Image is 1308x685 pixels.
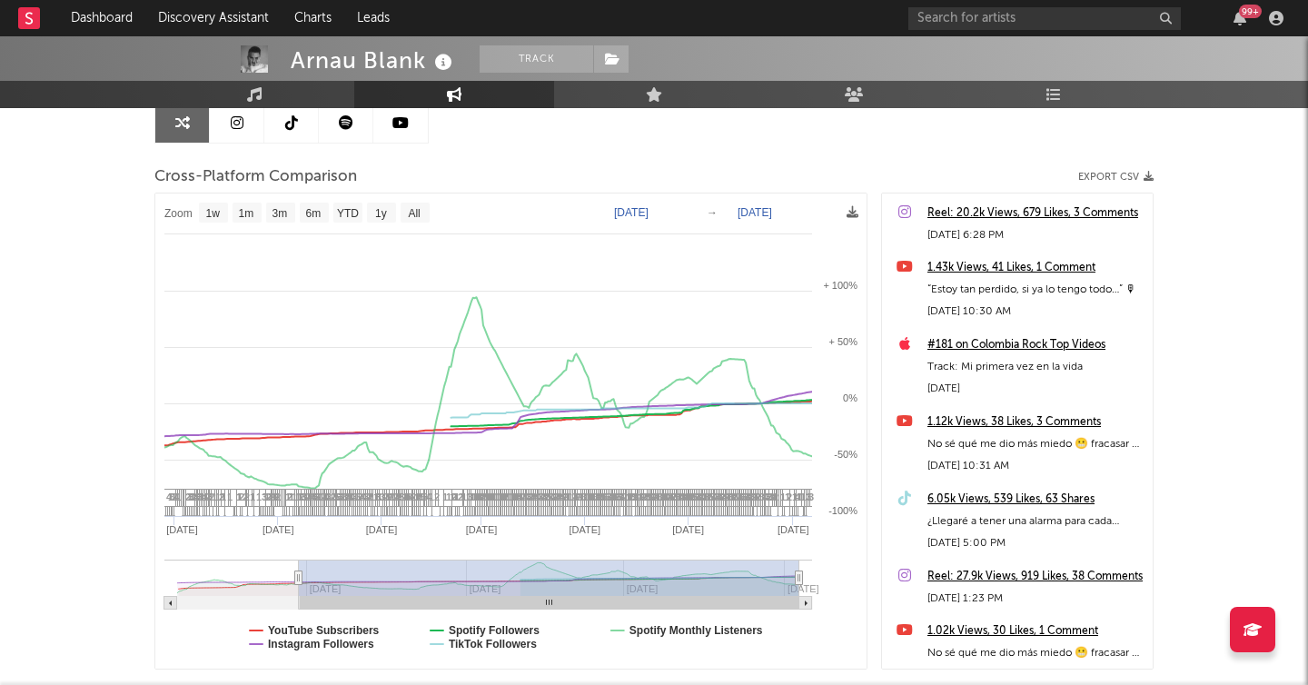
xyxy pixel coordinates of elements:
[402,491,408,502] span: 1
[629,624,763,637] text: Spotify Monthly Listeners
[927,566,1144,588] a: Reel: 27.9k Views, 919 Likes, 38 Comments
[788,583,819,594] text: [DATE]
[337,207,359,220] text: YTD
[239,207,254,220] text: 1m
[927,620,1144,642] a: 1.02k Views, 30 Likes, 1 Comment
[927,356,1144,378] div: Track: Mi primera vez en la vida
[823,280,857,291] text: + 100%
[1239,5,1262,18] div: 99 +
[672,524,704,535] text: [DATE]
[206,207,221,220] text: 1w
[295,491,301,502] span: 1
[458,491,463,502] span: 2
[408,207,420,220] text: All
[480,45,593,73] button: Track
[927,334,1144,356] a: #181 on Colombia Rock Top Videos
[843,392,857,403] text: 0%
[285,491,291,502] span: 1
[449,638,537,650] text: TikTok Followers
[927,489,1144,511] a: 6.05k Views, 539 Likes, 63 Shares
[383,491,389,502] span: 2
[272,207,288,220] text: 3m
[306,207,322,220] text: 6m
[1078,172,1154,183] button: Export CSV
[626,491,631,502] span: 1
[215,491,221,502] span: 1
[614,206,649,219] text: [DATE]
[828,505,857,516] text: -100%
[262,491,267,502] span: 3
[927,433,1144,455] div: No sé qué me dio más miedo 😬 fracasar o tener éxito
[366,524,398,535] text: [DATE]
[908,7,1181,30] input: Search for artists
[205,491,211,502] span: 2
[778,524,809,535] text: [DATE]
[829,336,858,347] text: + 50%
[373,491,379,502] span: 1
[738,206,772,219] text: [DATE]
[707,206,718,219] text: →
[927,532,1144,554] div: [DATE] 5:00 PM
[219,491,224,502] span: 2
[154,166,357,188] span: Cross-Platform Comparison
[763,491,768,502] span: 4
[1234,11,1246,25] button: 99+
[927,378,1144,400] div: [DATE]
[291,45,457,75] div: Arnau Blank
[164,207,193,220] text: Zoom
[638,491,643,502] span: 1
[414,491,420,502] span: 1
[236,491,242,502] span: 1
[570,524,601,535] text: [DATE]
[806,491,811,502] span: 3
[927,279,1144,301] div: “Estoy tan perdido, si ya lo tengo todo…” 🎙
[166,524,198,535] text: [DATE]
[571,491,577,502] span: 2
[927,203,1144,224] a: Reel: 20.2k Views, 679 Likes, 3 Comments
[759,491,765,502] span: 3
[434,491,440,502] span: 2
[927,412,1144,433] a: 1.12k Views, 38 Likes, 3 Comments
[166,491,172,502] span: 4
[449,624,540,637] text: Spotify Followers
[785,491,790,502] span: 1
[185,491,191,502] span: 2
[426,491,431,502] span: 4
[256,491,262,502] span: 1
[927,257,1144,279] a: 1.43k Views, 41 Likes, 1 Comment
[834,449,857,460] text: -50%
[442,491,448,502] span: 1
[227,491,233,502] span: 1
[927,301,1144,323] div: [DATE] 10:30 AM
[927,455,1144,477] div: [DATE] 10:31 AM
[446,491,457,502] span: 10
[927,511,1144,532] div: ¿Llegaré a tener una alarma para cada minuto del día?
[927,588,1144,610] div: [DATE] 1:23 PM
[250,491,255,502] span: 1
[331,491,336,502] span: 2
[927,642,1144,664] div: No sé qué me dio más miedo 😬 fracasar o tener éxito
[792,491,798,502] span: 1
[466,524,498,535] text: [DATE]
[375,207,387,220] text: 1y
[243,491,248,502] span: 2
[466,491,471,502] span: 1
[268,638,374,650] text: Instagram Followers
[268,624,380,637] text: YouTube Subscribers
[927,224,1144,246] div: [DATE] 6:28 PM
[780,491,786,502] span: 1
[263,524,294,535] text: [DATE]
